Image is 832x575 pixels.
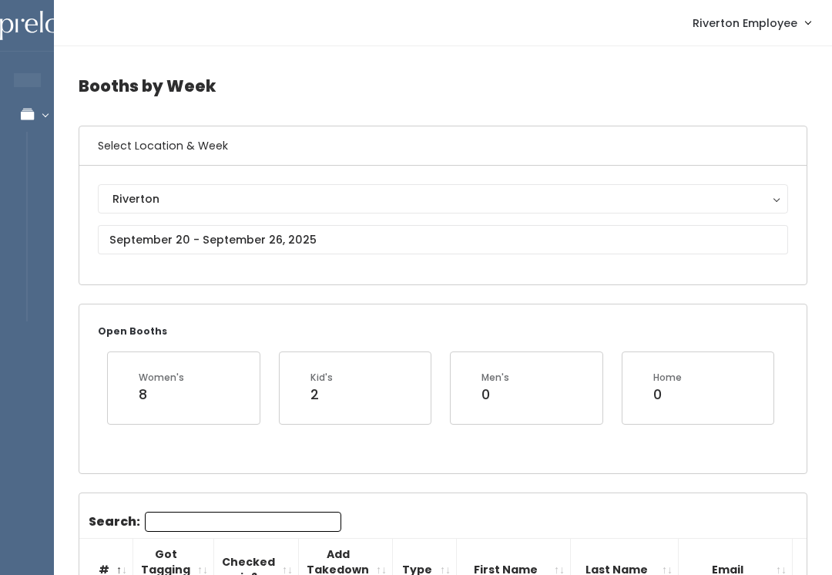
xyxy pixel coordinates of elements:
h6: Select Location & Week [79,126,807,166]
div: Riverton [112,190,773,207]
h4: Booths by Week [79,65,807,107]
div: 8 [139,385,184,405]
input: Search: [145,512,341,532]
small: Open Booths [98,324,167,338]
div: Men's [481,371,509,385]
div: 0 [653,385,682,405]
a: Riverton Employee [677,6,826,39]
div: Home [653,371,682,385]
div: 2 [310,385,333,405]
span: Riverton Employee [693,15,797,32]
input: September 20 - September 26, 2025 [98,225,788,254]
label: Search: [89,512,341,532]
div: 0 [481,385,509,405]
div: Women's [139,371,184,385]
button: Riverton [98,184,788,214]
div: Kid's [310,371,333,385]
